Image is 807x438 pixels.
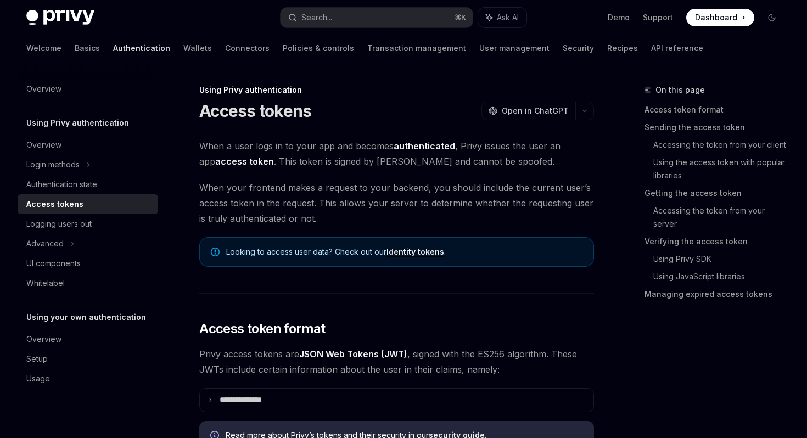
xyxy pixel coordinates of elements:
a: Security [563,35,594,61]
a: Getting the access token [645,184,789,202]
span: On this page [655,83,705,97]
span: When your frontend makes a request to your backend, you should include the current user’s access ... [199,180,594,226]
div: Usage [26,372,50,385]
a: Authentication state [18,175,158,194]
span: Ask AI [497,12,519,23]
a: API reference [651,35,703,61]
a: Welcome [26,35,61,61]
strong: access token [215,156,274,167]
div: Overview [26,138,61,151]
h1: Access tokens [199,101,311,121]
a: Recipes [607,35,638,61]
h5: Using your own authentication [26,311,146,324]
a: Dashboard [686,9,754,26]
a: Managing expired access tokens [645,285,789,303]
img: dark logo [26,10,94,25]
button: Ask AI [478,8,526,27]
div: Login methods [26,158,80,171]
span: Open in ChatGPT [502,105,569,116]
div: Whitelabel [26,277,65,290]
a: UI components [18,254,158,273]
a: Overview [18,329,158,349]
div: Logging users out [26,217,92,231]
a: Whitelabel [18,273,158,293]
a: Verifying the access token [645,233,789,250]
a: Support [643,12,673,23]
svg: Note [211,248,220,256]
div: Authentication state [26,178,97,191]
button: Search...⌘K [281,8,472,27]
a: Access token format [645,101,789,119]
div: Setup [26,352,48,366]
a: Accessing the token from your server [653,202,789,233]
span: Privy access tokens are , signed with the ES256 algorithm. These JWTs include certain information... [199,346,594,377]
div: UI components [26,257,81,270]
div: Advanced [26,237,64,250]
a: Identity tokens [386,247,444,257]
a: Demo [608,12,630,23]
a: Using Privy SDK [653,250,789,268]
div: Overview [26,333,61,346]
a: Using JavaScript libraries [653,268,789,285]
a: Setup [18,349,158,369]
h5: Using Privy authentication [26,116,129,130]
a: Overview [18,135,158,155]
a: User management [479,35,550,61]
a: Usage [18,369,158,389]
a: Access tokens [18,194,158,214]
a: JSON Web Tokens (JWT) [299,349,407,360]
button: Open in ChatGPT [481,102,575,120]
a: Authentication [113,35,170,61]
a: Using the access token with popular libraries [653,154,789,184]
div: Overview [26,82,61,96]
span: Looking to access user data? Check out our . [226,246,582,257]
div: Search... [301,11,332,24]
a: Overview [18,79,158,99]
strong: authenticated [394,141,455,151]
div: Using Privy authentication [199,85,594,96]
a: Connectors [225,35,270,61]
button: Toggle dark mode [763,9,781,26]
div: Access tokens [26,198,83,211]
a: Policies & controls [283,35,354,61]
a: Accessing the token from your client [653,136,789,154]
a: Wallets [183,35,212,61]
span: When a user logs in to your app and becomes , Privy issues the user an app . This token is signed... [199,138,594,169]
span: Access token format [199,320,326,338]
a: Sending the access token [645,119,789,136]
span: Dashboard [695,12,737,23]
a: Basics [75,35,100,61]
a: Logging users out [18,214,158,234]
span: ⌘ K [455,13,466,22]
a: Transaction management [367,35,466,61]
